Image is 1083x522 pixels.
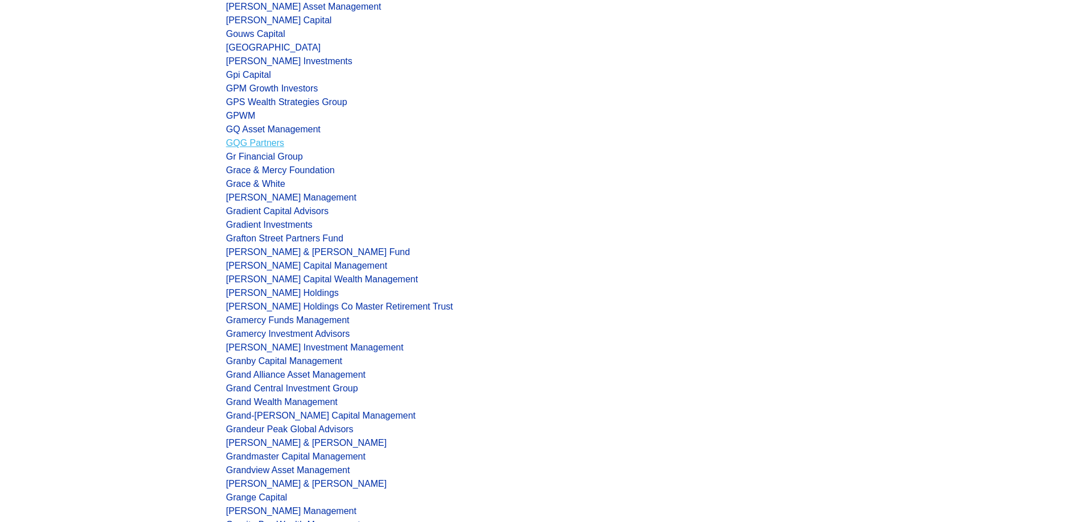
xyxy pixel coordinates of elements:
a: Gpi Capital [226,70,271,80]
a: [PERSON_NAME] & [PERSON_NAME] Fund [226,247,410,257]
a: Grange Capital [226,492,288,502]
a: Grand Central Investment Group [226,383,358,393]
a: GQ Asset Management [226,124,321,134]
a: [PERSON_NAME] Investment Management [226,343,404,352]
a: [PERSON_NAME] Holdings [226,288,339,298]
a: Grafton Street Partners Fund [226,233,343,243]
a: Grand Wealth Management [226,397,338,407]
a: Granby Capital Management [226,356,343,366]
a: Grandview Asset Management [226,465,350,475]
a: [PERSON_NAME] Holdings Co Master Retirement Trust [226,302,453,311]
a: [PERSON_NAME] Management [226,506,356,516]
a: [GEOGRAPHIC_DATA] [226,43,321,52]
a: [PERSON_NAME] Management [226,193,356,202]
a: GPWM [226,111,256,120]
a: [PERSON_NAME] Asset Management [226,2,381,11]
a: Grandeur Peak Global Advisors [226,424,354,434]
a: Grandmaster Capital Management [226,452,366,461]
a: [PERSON_NAME] Capital Management [226,261,388,270]
a: Gradient Investments [226,220,313,229]
a: [PERSON_NAME] & [PERSON_NAME] [226,438,387,448]
a: Grace & Mercy Foundation [226,165,335,175]
a: GPS Wealth Strategies Group [226,97,347,107]
a: [PERSON_NAME] Capital Wealth Management [226,274,418,284]
a: [PERSON_NAME] Investments [226,56,352,66]
a: Grand Alliance Asset Management [226,370,366,379]
a: Gramercy Funds Management [226,315,350,325]
a: Gr Financial Group [226,152,303,161]
a: Grace & White [226,179,285,189]
a: [PERSON_NAME] & [PERSON_NAME] [226,479,387,488]
a: Gramercy Investment Advisors [226,329,350,339]
a: GPM Growth Investors [226,83,318,93]
a: Grand-[PERSON_NAME] Capital Management [226,411,416,420]
a: Gouws Capital [226,29,285,39]
a: GQG Partners [226,138,284,148]
a: [PERSON_NAME] Capital [226,15,332,25]
a: Gradient Capital Advisors [226,206,329,216]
